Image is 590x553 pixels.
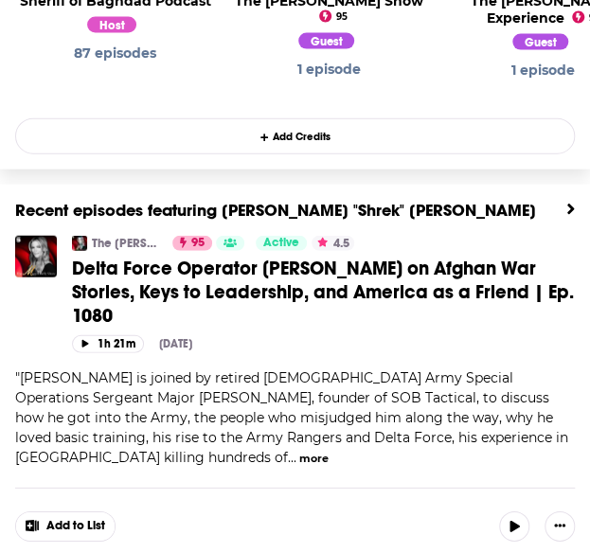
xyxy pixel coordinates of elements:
[46,519,105,533] span: Add to List
[15,200,536,221] a: Recent episodes featuring [PERSON_NAME] "Shrek" [PERSON_NAME]
[74,45,156,62] a: John "Shrek" McPhee
[511,62,575,79] a: John "Shrek" McPhee
[15,118,575,153] a: Add Credits
[172,236,212,251] a: 95
[299,451,329,467] button: more
[191,234,205,253] span: 95
[15,236,57,277] img: Delta Force Operator John McPhee on Afghan War Stories, Keys to Leadership, and America as a Frie...
[72,236,87,251] img: The Megyn Kelly Show
[312,236,355,251] button: 4.5
[335,13,347,21] span: 95
[72,257,574,328] span: Delta Force Operator [PERSON_NAME] on Afghan War Stories, Keys to Leadership, and America as a Fr...
[256,236,307,251] a: Active
[92,236,160,251] a: The [PERSON_NAME] Show
[297,61,361,78] a: John "Shrek" McPhee
[263,234,299,253] span: Active
[15,369,568,466] span: "
[15,369,568,466] span: [PERSON_NAME] is joined by retired [DEMOGRAPHIC_DATA] Army Special Operations Sergeant Major [PER...
[87,17,136,34] span: Host
[512,34,568,51] span: Guest
[72,335,144,353] button: 1h 21m
[72,257,575,328] a: Delta Force Operator [PERSON_NAME] on Afghan War Stories, Keys to Leadership, and America as a Fr...
[319,10,348,23] a: 95
[512,37,574,54] a: John "Shrek" McPhee
[298,36,360,53] a: John "Shrek" McPhee
[87,20,142,37] a: John "Shrek" McPhee
[545,511,575,542] button: Show More Button
[159,337,192,350] div: [DATE]
[288,449,296,466] span: ...
[16,512,115,541] button: Show More Button
[566,200,575,221] a: View All
[298,33,354,50] span: Guest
